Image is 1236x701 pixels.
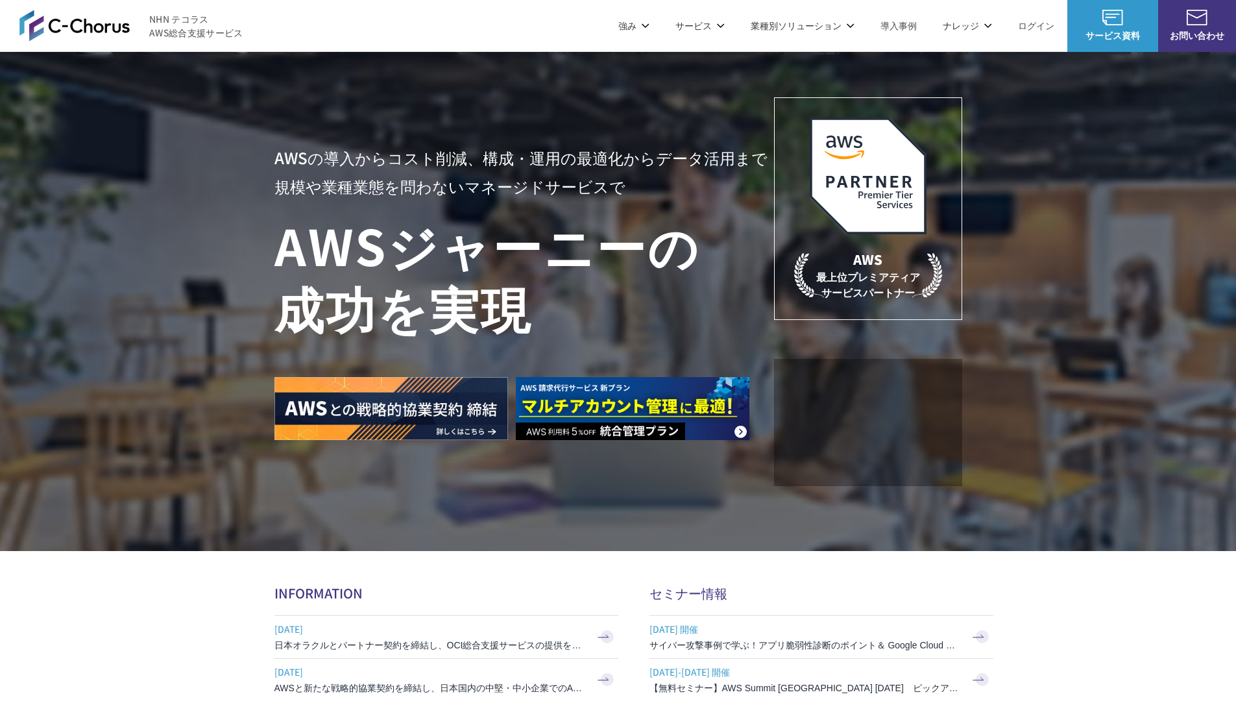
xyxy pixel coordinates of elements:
[274,584,618,602] h2: INFORMATION
[810,117,927,234] img: AWSプレミアティアサービスパートナー
[274,143,774,201] p: AWSの導入からコスト削減、 構成・運用の最適化からデータ活用まで 規模や業種業態を問わない マネージドサービスで
[649,584,993,602] h2: セミナー情報
[274,659,618,701] a: [DATE] AWSと新たな戦略的協業契約を締結し、日本国内の中堅・中小企業でのAWS活用を加速
[751,19,854,32] p: 業種別ソリューション
[274,639,586,652] h3: 日本オラクルとパートナー契約を締結し、OCI総合支援サービスの提供を開始
[1158,29,1236,42] span: お問い合わせ
[649,662,961,682] span: [DATE]-[DATE] 開催
[274,616,618,658] a: [DATE] 日本オラクルとパートナー契約を締結し、OCI総合支援サービスの提供を開始
[274,377,508,440] img: AWSとの戦略的協業契約 締結
[943,19,992,32] p: ナレッジ
[649,619,961,639] span: [DATE] 開催
[1187,10,1207,25] img: お問い合わせ
[649,682,961,695] h3: 【無料セミナー】AWS Summit [GEOGRAPHIC_DATA] [DATE] ピックアップセッション
[516,377,749,440] img: AWS請求代行サービス 統合管理プラン
[274,214,774,338] h1: AWS ジャーニーの 成功を実現
[274,662,586,682] span: [DATE]
[649,659,993,701] a: [DATE]-[DATE] 開催 【無料セミナー】AWS Summit [GEOGRAPHIC_DATA] [DATE] ピックアップセッション
[274,682,586,695] h3: AWSと新たな戦略的協業契約を締結し、日本国内の中堅・中小企業でのAWS活用を加速
[675,19,725,32] p: サービス
[649,616,993,658] a: [DATE] 開催 サイバー攻撃事例で学ぶ！アプリ脆弱性診断のポイント＆ Google Cloud セキュリティ対策
[794,250,942,300] p: 最上位プレミアティア サービスパートナー
[1067,29,1158,42] span: サービス資料
[649,639,961,652] h3: サイバー攻撃事例で学ぶ！アプリ脆弱性診断のポイント＆ Google Cloud セキュリティ対策
[1102,10,1123,25] img: AWS総合支援サービス C-Chorus サービス資料
[274,619,586,639] span: [DATE]
[149,12,243,40] span: NHN テコラス AWS総合支援サービス
[800,378,936,473] img: 契約件数
[19,10,243,41] a: AWS総合支援サービス C-Chorus NHN テコラスAWS総合支援サービス
[19,10,130,41] img: AWS総合支援サービス C-Chorus
[618,19,649,32] p: 強み
[1018,19,1054,32] a: ログイン
[880,19,917,32] a: 導入事例
[853,250,882,269] em: AWS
